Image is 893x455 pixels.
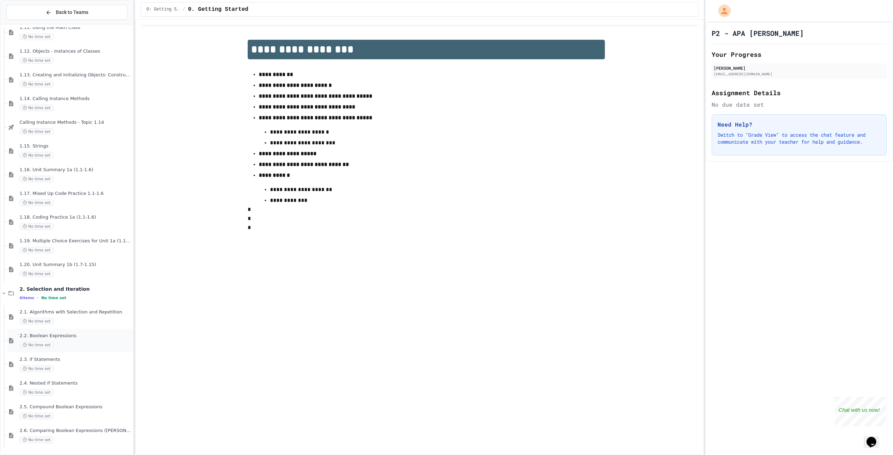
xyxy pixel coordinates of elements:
[20,25,132,31] span: 1.11. Using the Math Class
[718,120,881,129] h3: Need Help?
[20,247,54,253] span: No time set
[714,71,885,77] div: [EMAIL_ADDRESS][DOMAIN_NAME]
[56,9,88,16] span: Back to Teams
[20,33,54,40] span: No time set
[20,128,54,135] span: No time set
[20,309,132,315] span: 2.1. Algorithms with Selection and Repetition
[6,5,127,20] button: Back to Teams
[20,404,132,410] span: 2.5. Compound Boolean Expressions
[20,167,132,173] span: 1.16. Unit Summary 1a (1.1-1.6)
[20,48,132,54] span: 1.12. Objects - Instances of Classes
[20,176,54,182] span: No time set
[20,296,34,300] span: 6 items
[20,214,132,220] span: 1.18. Coding Practice 1a (1.1-1.6)
[20,238,132,244] span: 1.19. Multiple Choice Exercises for Unit 1a (1.1-1.6)
[20,428,132,434] span: 2.6. Comparing Boolean Expressions ([PERSON_NAME] Laws)
[20,57,54,64] span: No time set
[41,296,66,300] span: No time set
[711,3,733,19] div: My Account
[712,100,887,109] div: No due date set
[20,318,54,325] span: No time set
[712,28,804,38] h1: P2 - APA [PERSON_NAME]
[147,7,180,12] span: 0: Getting Started
[20,105,54,111] span: No time set
[20,333,132,339] span: 2.2. Boolean Expressions
[20,413,54,419] span: No time set
[20,191,132,197] span: 1.17. Mixed Up Code Practice 1.1-1.6
[712,50,887,59] h2: Your Progress
[20,342,54,348] span: No time set
[37,295,38,301] span: •
[714,65,885,71] div: [PERSON_NAME]
[20,81,54,88] span: No time set
[20,72,132,78] span: 1.13. Creating and Initializing Objects: Constructors
[20,357,132,363] span: 2.3. if Statements
[20,271,54,277] span: No time set
[188,5,248,14] span: 0. Getting Started
[20,286,132,292] span: 2. Selection and Iteration
[712,88,887,98] h2: Assignment Details
[20,262,132,268] span: 1.20. Unit Summary 1b (1.7-1.15)
[835,397,886,426] iframe: chat widget
[20,380,132,386] span: 2.4. Nested if Statements
[20,143,132,149] span: 1.15. Strings
[20,223,54,230] span: No time set
[183,7,185,12] span: /
[20,96,132,102] span: 1.14. Calling Instance Methods
[20,152,54,159] span: No time set
[20,199,54,206] span: No time set
[20,437,54,443] span: No time set
[718,131,881,145] p: Switch to "Grade View" to access the chat feature and communicate with your teacher for help and ...
[20,120,132,126] span: Calling Instance Methods - Topic 1.14
[864,427,886,448] iframe: chat widget
[20,389,54,396] span: No time set
[20,365,54,372] span: No time set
